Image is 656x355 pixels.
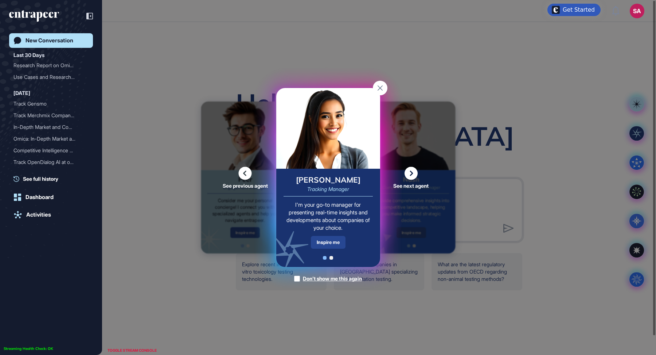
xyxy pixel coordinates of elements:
[393,183,429,188] span: See next agent
[13,110,89,121] div: Track Merchmix Company Website
[284,201,373,232] div: I'm your go-to manager for presenting real-time insights and developments about companies of your...
[13,89,30,98] div: [DATE]
[13,145,83,156] div: Competitive Intelligence ...
[26,194,54,201] div: Dashboard
[13,98,83,110] div: Track Gensmo
[13,71,89,83] div: Use Cases and Research Insights on Quantum Software and Chip Development: Focus on Simulation Too...
[311,236,345,249] div: Inspire me
[13,71,83,83] div: Use Cases and Research In...
[13,133,83,145] div: Omica: In-Depth Market an...
[13,51,44,60] div: Last 30 Days
[13,168,89,180] div: Tracy
[303,275,362,282] div: Don't show me this again
[13,175,93,183] a: See full history
[307,187,349,192] div: Tracking Manager
[13,110,83,121] div: Track Merchmix Company We...
[26,211,51,218] div: Activities
[9,207,93,222] a: Activities
[13,60,83,71] div: Research Report on Omica ...
[9,190,93,205] a: Dashboard
[23,175,58,183] span: See full history
[13,121,89,133] div: In-Depth Market and Competitive Analysis for Omica's Animal-Free Safety Testing Solutions
[106,346,159,355] div: TOGGLE STREAM CONSOLE
[223,183,268,188] span: See previous agent
[13,156,89,168] div: Track OpenDialog AI at opendialog.ai
[26,37,73,44] div: New Conversation
[552,6,560,14] img: launcher-image-alternative-text
[9,10,59,22] div: entrapeer-logo
[13,133,89,145] div: Omica: In-Depth Market and Competitive Analysis for Animal-Free Safety Testing (NAMs)
[13,121,83,133] div: In-Depth Market and Compe...
[547,4,601,16] div: Open Get Started checklist
[563,6,595,14] div: Get Started
[13,168,83,180] div: [PERSON_NAME]
[630,4,644,18] button: SA
[276,88,380,169] img: tracy-card.png
[13,60,89,71] div: Research Report on Omica and Competitors in In-Vitro Toxicology: Market Comparison and Partner Id...
[13,98,89,110] div: Track Gensmo
[296,176,360,184] div: [PERSON_NAME]
[13,156,83,168] div: Track OpenDialog AI at op...
[13,145,89,156] div: Competitive Intelligence Market Research Request
[9,33,93,48] a: New Conversation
